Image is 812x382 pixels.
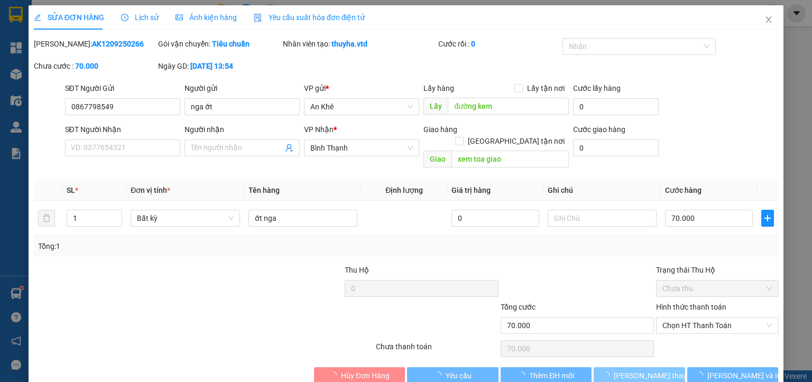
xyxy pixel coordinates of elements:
div: SĐT Người Nhận [65,124,180,135]
span: SL [67,186,75,194]
input: Ghi Chú [548,210,657,227]
div: 0774875555 [101,34,186,49]
span: Đơn vị tính [131,186,170,194]
div: Chưa thanh toán [375,341,499,359]
span: VP Nhận [304,125,334,134]
img: icon [254,14,262,22]
div: Bình Thạnh [101,9,186,22]
span: Lịch sử [121,13,159,22]
span: user-add [285,144,293,152]
label: Hình thức thanh toán [656,303,726,311]
span: Giá trị hàng [451,186,491,194]
span: Giao [423,151,451,167]
span: SL [101,76,115,90]
input: Cước giao hàng [573,139,659,156]
b: 70.000 [75,62,98,70]
div: Ngày GD: [158,60,280,72]
th: Ghi chú [543,180,661,201]
input: Cước lấy hàng [573,98,659,115]
b: Tiêu chuẩn [212,40,250,48]
span: plus [762,214,773,222]
div: Chưa cước : [34,60,156,72]
div: Người gửi [184,82,300,94]
span: Tổng cước [501,303,536,311]
span: Yêu cầu xuất hóa đơn điện tử [254,13,365,22]
b: thuyha.vtd [331,40,367,48]
div: Chi [101,22,186,34]
span: CC : [99,58,114,69]
span: Bất kỳ [137,210,233,226]
div: VP gửi [304,82,419,94]
input: Dọc đường [451,151,569,167]
span: clock-circle [121,14,128,21]
div: my [9,22,94,34]
div: Tên hàng: đồ ăn ( : 2 ) [9,77,186,90]
span: Lấy [423,98,448,115]
span: loading [696,371,707,379]
span: Bình Thạnh [310,140,413,156]
span: [PERSON_NAME] thay đổi [614,370,698,381]
span: edit [34,14,41,21]
span: Gửi: [9,10,25,21]
input: VD: Bàn, Ghế [248,210,357,227]
input: Dọc đường [448,98,569,115]
span: Lấy hàng [423,84,454,92]
button: Close [754,5,783,35]
span: [PERSON_NAME] và In [707,370,781,381]
span: Ảnh kiện hàng [176,13,237,22]
div: [PERSON_NAME]: [34,38,156,50]
span: loading [518,371,529,379]
b: [DATE] 13:54 [190,62,233,70]
span: An Khê [310,99,413,115]
b: 0 [471,40,475,48]
div: Người nhận [184,124,300,135]
span: Cước hàng [665,186,702,194]
span: Chọn HT Thanh Toán [662,318,772,333]
button: plus [761,210,774,227]
div: Cước rồi : [438,38,560,50]
div: SĐT Người Gửi [65,82,180,94]
span: Giao hàng [423,125,457,134]
span: Nhận: [101,10,126,21]
span: SỬA ĐƠN HÀNG [34,13,104,22]
span: Tên hàng [248,186,280,194]
span: Định lượng [385,186,423,194]
b: AK1209250266 [92,40,144,48]
div: Trạng thái Thu Hộ [656,264,778,276]
label: Cước lấy hàng [573,84,621,92]
div: 60.000 [99,55,187,70]
div: 0977418739 [9,34,94,49]
label: Cước giao hàng [573,125,625,134]
button: delete [38,210,55,227]
span: Yêu cầu [446,370,472,381]
div: Nhân viên tạo: [283,38,436,50]
span: picture [176,14,183,21]
div: An Khê [9,9,94,22]
span: Chưa thu [662,281,772,296]
span: close [764,15,773,24]
span: loading [602,371,614,379]
span: Thêm ĐH mới [529,370,574,381]
span: [GEOGRAPHIC_DATA] tận nơi [464,135,569,147]
span: loading [329,371,341,379]
span: Hủy Đơn Hàng [341,370,390,381]
div: Gói vận chuyển: [158,38,280,50]
span: loading [434,371,446,379]
span: Lấy tận nơi [523,82,569,94]
span: Thu Hộ [345,266,369,274]
div: Tổng: 1 [38,240,314,252]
